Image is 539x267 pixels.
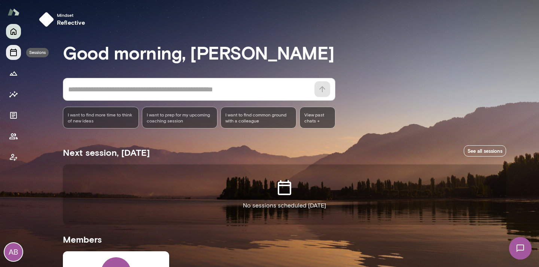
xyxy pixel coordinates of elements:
[142,107,218,128] div: I want to prep for my upcoming coaching session
[57,12,85,18] span: Mindset
[6,150,21,165] button: Client app
[68,112,134,124] span: I want to find more time to think of new ideas
[39,12,54,27] img: mindset
[6,66,21,81] button: Growth Plan
[464,145,506,157] a: See all sessions
[6,24,21,39] button: Home
[6,108,21,123] button: Documents
[26,48,49,57] div: Sessions
[220,107,296,128] div: I want to find common ground with a colleague
[63,146,150,158] h5: Next session, [DATE]
[6,129,21,144] button: Members
[63,233,506,245] h5: Members
[57,18,85,27] h6: reflective
[4,243,22,261] div: AB
[299,107,335,128] span: View past chats ->
[63,107,139,128] div: I want to find more time to think of new ideas
[7,5,19,19] img: Mento
[147,112,213,124] span: I want to prep for my upcoming coaching session
[6,45,21,60] button: Sessions
[36,9,91,30] button: Mindsetreflective
[6,87,21,102] button: Insights
[63,42,506,63] h3: Good morning, [PERSON_NAME]
[225,112,292,124] span: I want to find common ground with a colleague
[243,201,326,210] p: No sessions scheduled [DATE]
